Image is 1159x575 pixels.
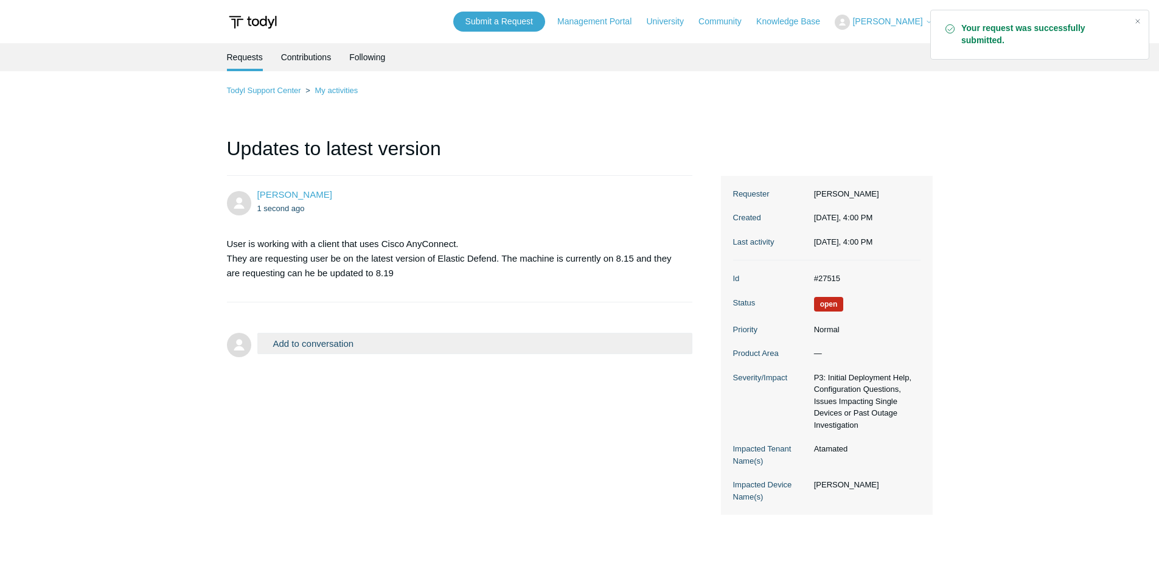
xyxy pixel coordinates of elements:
dd: [PERSON_NAME] [808,188,921,200]
dt: Id [733,273,808,285]
dt: Product Area [733,347,808,360]
dt: Impacted Device Name(s) [733,479,808,503]
span: Brady Grenier [257,189,332,200]
a: Community [698,15,754,28]
time: 08/18/2025, 16:00 [257,204,305,213]
time: 08/18/2025, 16:00 [814,237,873,246]
a: University [646,15,695,28]
span: [PERSON_NAME] [852,16,922,26]
dt: Priority [733,324,808,336]
a: My activities [315,86,358,95]
dd: — [808,347,921,360]
dd: Atamated [808,443,921,455]
a: Contributions [281,43,332,71]
a: Management Portal [557,15,644,28]
dd: [PERSON_NAME] [808,479,921,491]
a: Knowledge Base [756,15,832,28]
li: My activities [303,86,358,95]
time: 08/18/2025, 16:00 [814,213,873,222]
dt: Last activity [733,236,808,248]
div: Close [1129,13,1146,30]
li: Requests [227,43,263,71]
dt: Created [733,212,808,224]
li: Todyl Support Center [227,86,304,95]
dd: #27515 [808,273,921,285]
a: Submit a Request [453,12,545,32]
button: [PERSON_NAME] [835,15,932,30]
button: Add to conversation [257,333,693,354]
span: We are working on a response for you [814,297,844,312]
img: Todyl Support Center Help Center home page [227,11,279,33]
dd: P3: Initial Deployment Help, Configuration Questions, Issues Impacting Single Devices or Past Out... [808,372,921,431]
dt: Status [733,297,808,309]
a: Todyl Support Center [227,86,301,95]
dt: Severity/Impact [733,372,808,384]
dd: Normal [808,324,921,336]
p: User is working with a client that uses Cisco AnyConnect. They are requesting user be on the late... [227,237,681,281]
dt: Requester [733,188,808,200]
strong: Your request was successfully submitted. [961,23,1124,47]
dt: Impacted Tenant Name(s) [733,443,808,467]
a: [PERSON_NAME] [257,189,332,200]
a: Following [349,43,385,71]
h1: Updates to latest version [227,134,693,176]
